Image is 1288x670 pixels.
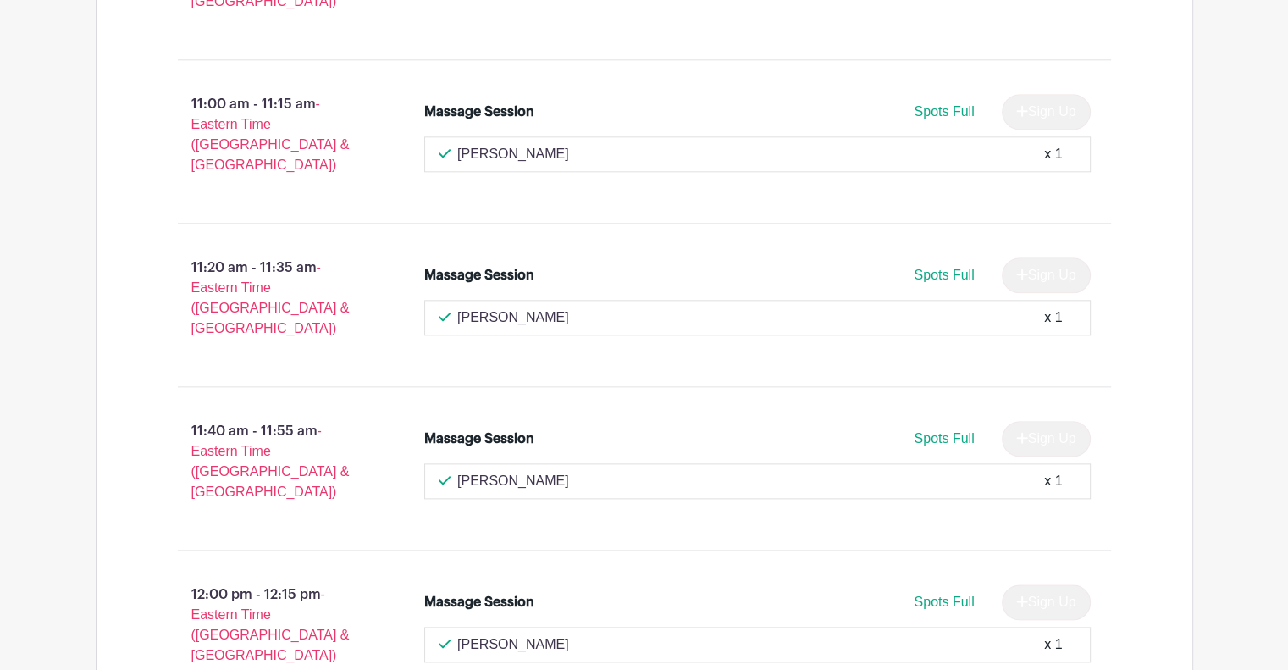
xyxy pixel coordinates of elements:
[457,144,569,164] p: [PERSON_NAME]
[151,414,398,509] p: 11:40 am - 11:55 am
[1044,634,1062,655] div: x 1
[914,104,974,119] span: Spots Full
[424,102,534,122] div: Massage Session
[1044,471,1062,491] div: x 1
[1044,144,1062,164] div: x 1
[914,595,974,609] span: Spots Full
[1044,307,1062,328] div: x 1
[457,471,569,491] p: [PERSON_NAME]
[424,592,534,612] div: Massage Session
[151,251,398,346] p: 11:20 am - 11:35 am
[424,265,534,285] div: Massage Session
[457,307,569,328] p: [PERSON_NAME]
[914,431,974,446] span: Spots Full
[457,634,569,655] p: [PERSON_NAME]
[914,268,974,282] span: Spots Full
[151,87,398,182] p: 11:00 am - 11:15 am
[424,429,534,449] div: Massage Session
